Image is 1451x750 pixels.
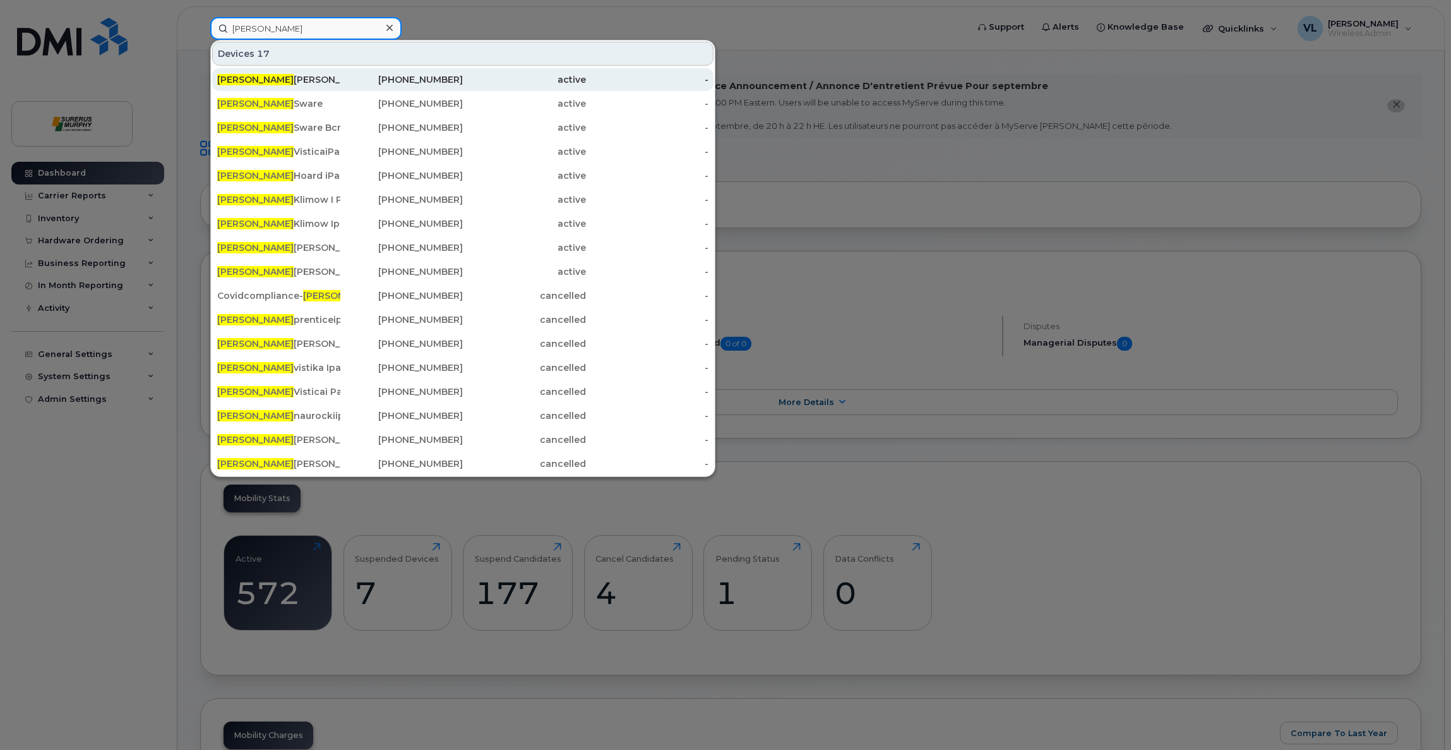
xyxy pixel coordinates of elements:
div: [PHONE_NUMBER] [340,313,463,326]
div: active [463,169,586,182]
div: - [586,217,709,230]
div: active [463,145,586,158]
div: - [586,145,709,158]
a: [PERSON_NAME][PERSON_NAME] I Pad Egp[PHONE_NUMBER]active- [212,236,714,259]
div: [PHONE_NUMBER] [340,97,463,110]
div: active [463,193,586,206]
div: - [586,409,709,422]
a: [PERSON_NAME]Hoard iPad[PHONE_NUMBER]active- [212,164,714,187]
a: [PERSON_NAME][PERSON_NAME][PHONE_NUMBER]cancelled- [212,452,714,475]
div: - [586,289,709,302]
div: [PERSON_NAME] [217,457,340,470]
div: [PHONE_NUMBER] [340,337,463,350]
div: [PHONE_NUMBER] [340,457,463,470]
div: cancelled [463,337,586,350]
a: [PERSON_NAME]Sware[PHONE_NUMBER]active- [212,92,714,115]
a: [PERSON_NAME][PERSON_NAME] I Pad Egp[PHONE_NUMBER]active- [212,260,714,283]
div: - [586,193,709,206]
div: [PHONE_NUMBER] [340,433,463,446]
a: [PERSON_NAME]Sware Bcme[PHONE_NUMBER]active- [212,116,714,139]
div: [PHONE_NUMBER] [340,217,463,230]
a: [PERSON_NAME][PERSON_NAME] I Pad Cgl[PHONE_NUMBER]cancelled- [212,428,714,451]
span: [PERSON_NAME] [217,386,294,397]
div: active [463,217,586,230]
div: Klimow I Pad Bcme [217,193,340,206]
div: vistika Ipad-BCME [217,361,340,374]
div: [PHONE_NUMBER] [340,361,463,374]
div: - [586,457,709,470]
div: [PHONE_NUMBER] [340,385,463,398]
span: [PERSON_NAME] [217,338,294,349]
div: active [463,121,586,134]
div: Hoard iPad [217,169,340,182]
div: Devices [212,42,714,66]
div: [PHONE_NUMBER] [340,73,463,86]
span: [PERSON_NAME] [217,218,294,229]
div: cancelled [463,409,586,422]
div: active [463,73,586,86]
a: [PERSON_NAME][PERSON_NAME][PHONE_NUMBER]cancelled- [212,332,714,355]
div: [PERSON_NAME] I Pad Cgl [217,433,340,446]
span: [PERSON_NAME] [217,74,294,85]
div: - [586,241,709,254]
span: [PERSON_NAME] [217,314,294,325]
a: [PERSON_NAME]Klimow I Pad Bcme[PHONE_NUMBER]active- [212,188,714,211]
div: active [463,97,586,110]
div: - [586,121,709,134]
a: Covidcompliance-[PERSON_NAME]hoard[PHONE_NUMBER]cancelled- [212,284,714,307]
div: [PERSON_NAME] [217,73,340,86]
div: cancelled [463,289,586,302]
a: [PERSON_NAME]naurockiipad -Edme[PHONE_NUMBER]cancelled- [212,404,714,427]
div: Sware [217,97,340,110]
div: [PHONE_NUMBER] [340,121,463,134]
div: - [586,73,709,86]
div: - [586,337,709,350]
div: Covidcompliance- hoard [217,289,340,302]
span: [PERSON_NAME] [217,122,294,133]
a: [PERSON_NAME]vistika Ipad-BCME[PHONE_NUMBER]cancelled- [212,356,714,379]
span: [PERSON_NAME] [303,290,379,301]
div: naurockiipad -Edme [217,409,340,422]
div: [PHONE_NUMBER] [340,145,463,158]
div: [PHONE_NUMBER] [340,409,463,422]
a: [PERSON_NAME][PERSON_NAME][PHONE_NUMBER]active- [212,68,714,91]
div: [PERSON_NAME] [217,337,340,350]
span: [PERSON_NAME] [217,458,294,469]
span: [PERSON_NAME] [217,434,294,445]
div: cancelled [463,361,586,374]
div: cancelled [463,433,586,446]
span: [PERSON_NAME] [217,362,294,373]
div: - [586,97,709,110]
div: - [586,169,709,182]
div: - [586,361,709,374]
div: Sware Bcme [217,121,340,134]
div: [PHONE_NUMBER] [340,265,463,278]
div: - [586,265,709,278]
div: - [586,433,709,446]
a: [PERSON_NAME]VisticaiPad-EHEC[PHONE_NUMBER]active- [212,140,714,163]
div: - [586,385,709,398]
div: [PHONE_NUMBER] [340,169,463,182]
a: [PERSON_NAME]Klimow Ipad Edme[PHONE_NUMBER]active- [212,212,714,235]
div: active [463,265,586,278]
div: Klimow Ipad Edme [217,217,340,230]
span: [PERSON_NAME] [217,242,294,253]
span: [PERSON_NAME] [217,170,294,181]
div: active [463,241,586,254]
div: Visticai Pad Cwp2 [217,385,340,398]
div: cancelled [463,385,586,398]
div: cancelled [463,313,586,326]
div: [PHONE_NUMBER] [340,241,463,254]
div: [PHONE_NUMBER] [340,193,463,206]
div: [PHONE_NUMBER] [340,289,463,302]
a: [PERSON_NAME]prenticeipad-Cgl[PHONE_NUMBER]cancelled- [212,308,714,331]
span: [PERSON_NAME] [217,410,294,421]
div: - [586,313,709,326]
span: [PERSON_NAME] [217,98,294,109]
div: prenticeipad-Cgl [217,313,340,326]
span: 17 [257,47,270,60]
div: cancelled [463,457,586,470]
div: [PERSON_NAME] I Pad Egp [217,265,340,278]
a: [PERSON_NAME]Visticai Pad Cwp2[PHONE_NUMBER]cancelled- [212,380,714,403]
span: [PERSON_NAME] [217,194,294,205]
